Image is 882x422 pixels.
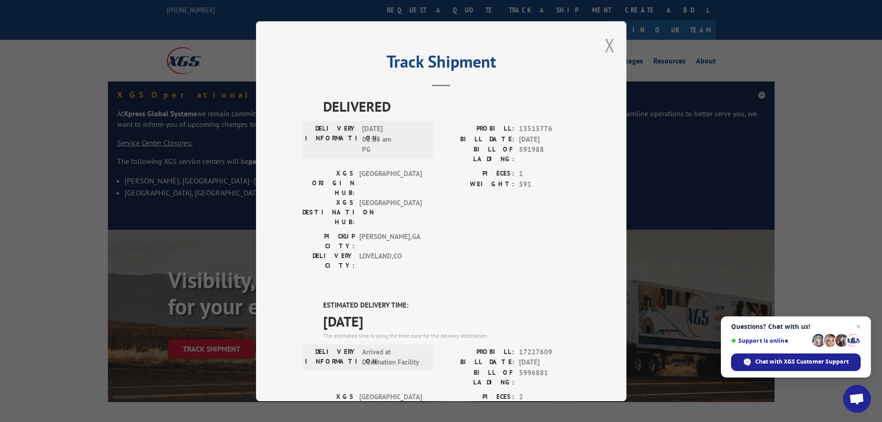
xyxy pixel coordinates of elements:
[302,198,355,227] label: XGS DESTINATION HUB:
[731,323,861,330] span: Questions? Chat with us!
[362,124,425,155] span: [DATE] 01:15 am PG
[755,358,849,366] span: Chat with XGS Customer Support
[441,391,514,402] label: PIECES:
[302,232,355,251] label: PICKUP CITY:
[441,179,514,189] label: WEIGHT:
[302,169,355,198] label: XGS ORIGIN HUB:
[441,357,514,368] label: BILL DATE:
[359,198,422,227] span: [GEOGRAPHIC_DATA]
[305,346,357,367] label: DELIVERY INFORMATION:
[731,353,861,371] span: Chat with XGS Customer Support
[731,337,809,344] span: Support is online
[519,179,580,189] span: 591
[302,55,580,73] h2: Track Shipment
[362,346,425,367] span: Arrived at Destination Facility
[323,331,580,340] div: The estimated time is using the time zone for the delivery destination.
[359,391,422,421] span: [GEOGRAPHIC_DATA]
[843,385,871,413] a: Open chat
[302,251,355,271] label: DELIVERY CITY:
[519,169,580,179] span: 1
[359,251,422,271] span: LOVELAND , CO
[441,134,514,145] label: BILL DATE:
[519,357,580,368] span: [DATE]
[441,367,514,387] label: BILL OF LADING:
[519,367,580,387] span: 5996881
[519,391,580,402] span: 2
[441,169,514,179] label: PIECES:
[359,169,422,198] span: [GEOGRAPHIC_DATA]
[305,124,357,155] label: DELIVERY INFORMATION:
[519,134,580,145] span: [DATE]
[519,346,580,357] span: 17227609
[302,391,355,421] label: XGS ORIGIN HUB:
[323,300,580,311] label: ESTIMATED DELIVERY TIME:
[441,124,514,134] label: PROBILL:
[323,310,580,331] span: [DATE]
[441,145,514,164] label: BILL OF LADING:
[519,145,580,164] span: 591988
[441,346,514,357] label: PROBILL:
[605,33,615,57] button: Close modal
[519,124,580,134] span: 13515776
[323,96,580,117] span: DELIVERED
[359,232,422,251] span: [PERSON_NAME] , GA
